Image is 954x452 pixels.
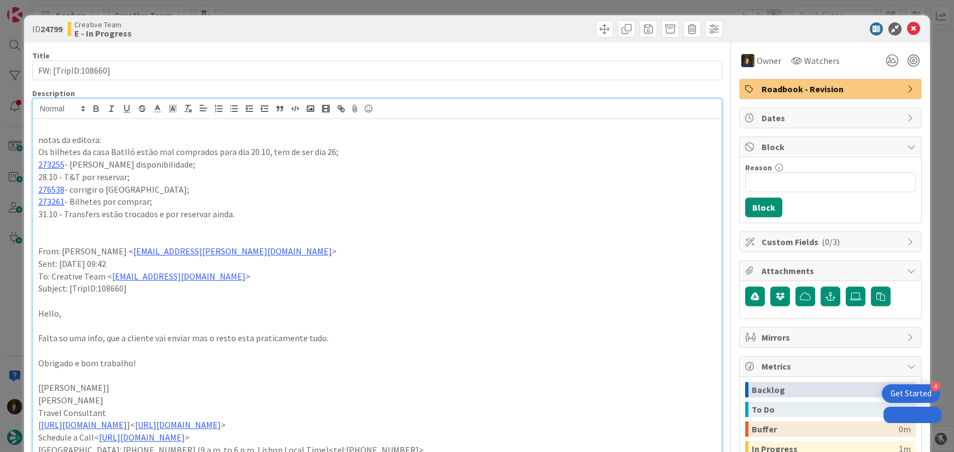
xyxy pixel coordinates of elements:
[74,29,132,38] b: E - In Progress
[752,382,899,397] div: Backlog
[38,196,65,207] a: 273261
[745,198,782,217] button: Block
[38,332,717,344] p: Falta so uma info, que a cliente vai enviar mas o resto esta praticamente tudo.
[40,23,62,34] b: 24799
[32,51,50,61] label: Title
[762,235,902,248] span: Custom Fields
[38,431,717,444] p: Schedule a Call< >
[38,184,65,195] a: 276538
[899,382,911,397] div: 0m
[38,134,717,146] p: notas da editora:
[38,357,717,370] p: Obrigado e bom trabalho!
[762,140,902,153] span: Block
[804,54,840,67] span: Watchers
[757,54,781,67] span: Owner
[99,432,185,443] a: [URL][DOMAIN_NAME]
[38,171,717,183] p: 28.10 - T&T por reservar;
[38,195,717,208] p: - Bilhetes por comprar;
[38,307,717,320] p: Hello,
[762,82,902,96] span: Roadbook - Revision
[41,419,127,430] a: [URL][DOMAIN_NAME]
[38,158,717,171] p: - [PERSON_NAME] disponibilidade;
[32,88,75,98] span: Description
[930,382,940,391] div: 4
[38,382,717,394] p: [[PERSON_NAME]]
[38,282,717,295] p: Subject: [TripID:108660]
[112,271,245,282] a: [EMAIL_ADDRESS][DOMAIN_NAME]
[899,421,911,437] div: 0m
[882,384,940,403] div: Open Get Started checklist, remaining modules: 4
[38,208,717,221] p: 31.10 - Transfers estão trocados e por reservar ainda.
[762,360,902,373] span: Metrics
[38,245,717,258] p: From: [PERSON_NAME] < >
[745,163,772,173] label: Reason
[38,419,717,431] p: [ ]< >
[32,61,723,80] input: type card name here...
[762,264,902,277] span: Attachments
[741,54,754,67] img: MC
[38,258,717,270] p: Sent: [DATE] 09:42
[762,111,902,124] span: Dates
[38,407,717,419] p: Travel Consultant
[133,246,332,257] a: [EMAIL_ADDRESS][PERSON_NAME][DOMAIN_NAME]
[38,159,65,170] a: 273255
[38,270,717,283] p: To: Creative Team < >
[762,331,902,344] span: Mirrors
[38,146,717,158] p: Os bilhetes da casa Batlló estão mal comprados para dia 20.10, tem de ser dia 26;
[38,394,717,407] p: [PERSON_NAME]
[38,183,717,196] p: - corrigir o [GEOGRAPHIC_DATA];
[891,388,932,399] div: Get Started
[752,402,899,417] div: To Do
[135,419,221,430] a: [URL][DOMAIN_NAME]
[752,421,899,437] div: Buffer
[74,20,132,29] span: Creative Team
[822,236,840,247] span: ( 0/3 )
[32,22,62,35] span: ID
